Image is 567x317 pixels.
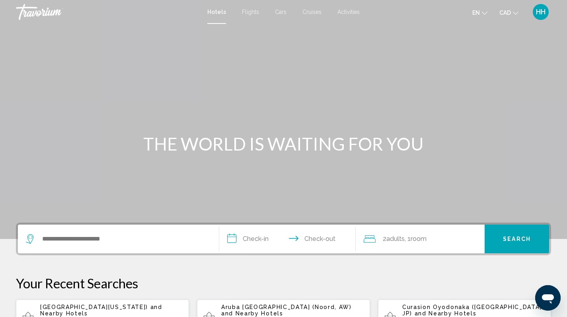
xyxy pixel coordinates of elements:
span: CAD [499,10,511,16]
span: Curasion Oyodonaka ([GEOGRAPHIC_DATA], JP) [402,304,544,317]
span: [GEOGRAPHIC_DATA][US_STATE]) [40,304,148,310]
span: 2 [383,233,405,245]
a: Flights [242,9,259,15]
span: Aruba [GEOGRAPHIC_DATA] (Noord, AW) [221,304,352,310]
span: HH [536,8,546,16]
span: and Nearby Hotels [415,310,477,317]
iframe: Button to launch messaging window [535,285,561,311]
a: Travorium [16,4,199,20]
button: Travelers: 2 adults, 0 children [356,225,485,253]
p: Your Recent Searches [16,275,551,291]
span: , 1 [405,233,427,245]
button: User Menu [530,4,551,20]
a: Cars [275,9,286,15]
div: Search widget [18,225,549,253]
a: Cruises [302,9,321,15]
a: Activities [337,9,360,15]
button: Change currency [499,7,518,18]
span: and Nearby Hotels [40,304,162,317]
span: Search [503,236,531,243]
button: Search [485,225,549,253]
span: en [472,10,480,16]
button: Check in and out dates [219,225,356,253]
h1: THE WORLD IS WAITING FOR YOU [134,133,433,154]
span: Room [411,235,427,243]
a: Hotels [207,9,226,15]
button: Change language [472,7,487,18]
span: and Nearby Hotels [221,310,283,317]
span: Adults [386,235,405,243]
